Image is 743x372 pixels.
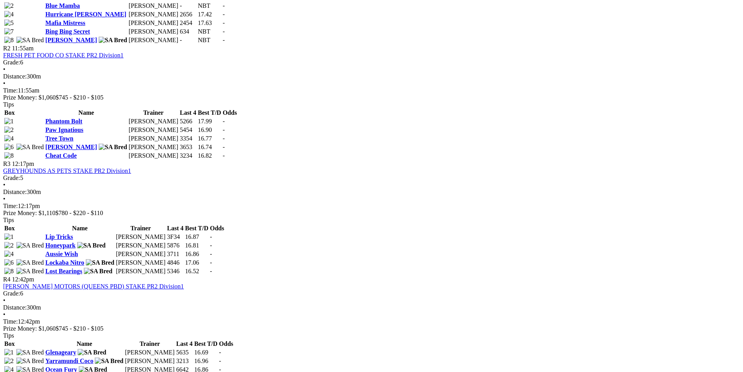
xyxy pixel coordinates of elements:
[77,242,106,249] img: SA Bred
[128,2,179,10] td: [PERSON_NAME]
[179,135,197,142] td: 3354
[210,242,212,249] span: -
[209,224,224,232] th: Odds
[3,297,5,304] span: •
[125,349,175,356] td: [PERSON_NAME]
[179,152,197,160] td: 3234
[45,259,84,266] a: Lockaba Nitro
[99,37,127,44] img: SA Bred
[12,276,34,283] span: 12:42pm
[3,59,740,66] div: 6
[16,358,44,365] img: SA Bred
[197,135,222,142] td: 16.77
[3,87,18,94] span: Time:
[3,167,131,174] a: GREYHOUNDS AS PETS STAKE PR2 Division1
[3,217,14,223] span: Tips
[3,45,11,52] span: R2
[3,276,11,283] span: R4
[210,233,212,240] span: -
[197,2,222,10] td: NBT
[179,109,197,117] th: Last 4
[3,318,18,325] span: Time:
[4,152,14,159] img: 8
[3,174,740,182] div: 5
[128,36,179,44] td: [PERSON_NAME]
[45,242,75,249] a: Honeypark
[115,242,166,249] td: [PERSON_NAME]
[128,11,179,18] td: [PERSON_NAME]
[210,259,212,266] span: -
[179,2,197,10] td: -
[128,19,179,27] td: [PERSON_NAME]
[184,267,209,275] td: 16.52
[4,144,14,151] img: 6
[45,144,97,150] a: [PERSON_NAME]
[4,251,14,258] img: 4
[45,126,83,133] a: Paw Ignatious
[3,210,740,217] div: Prize Money: $1,110
[176,340,193,348] th: Last 4
[99,144,127,151] img: SA Bred
[3,304,740,311] div: 300m
[167,233,184,241] td: 3F34
[194,349,218,356] td: 16.69
[45,28,90,35] a: Bing Bing Secret
[128,152,179,160] td: [PERSON_NAME]
[128,117,179,125] td: [PERSON_NAME]
[3,80,5,87] span: •
[45,135,73,142] a: Tree Town
[223,20,225,26] span: -
[223,2,225,9] span: -
[16,37,44,44] img: SA Bred
[4,268,14,275] img: 8
[84,268,112,275] img: SA Bred
[3,59,20,66] span: Grade:
[3,73,740,80] div: 300m
[45,2,80,9] a: Blue Mamba
[16,349,44,356] img: SA Bred
[45,20,85,26] a: Mafia Mistress
[16,268,44,275] img: SA Bred
[95,358,123,365] img: SA Bred
[4,37,14,44] img: 8
[219,349,221,356] span: -
[4,20,14,27] img: 5
[176,357,193,365] td: 3213
[4,2,14,9] img: 2
[167,242,184,249] td: 5876
[176,349,193,356] td: 5635
[16,144,44,151] img: SA Bred
[3,189,740,196] div: 300m
[197,143,222,151] td: 16.74
[179,143,197,151] td: 3653
[125,340,175,348] th: Trainer
[45,251,78,257] a: Aussie Wish
[197,28,222,36] td: NBT
[86,259,114,266] img: SA Bred
[45,109,128,117] th: Name
[115,259,166,267] td: [PERSON_NAME]
[197,109,222,117] th: Best T/D
[197,152,222,160] td: 16.82
[4,109,15,116] span: Box
[45,152,76,159] a: Cheat Code
[4,126,14,133] img: 2
[3,182,5,188] span: •
[115,224,166,232] th: Trainer
[4,242,14,249] img: 2
[115,250,166,258] td: [PERSON_NAME]
[3,66,5,73] span: •
[179,19,197,27] td: 2454
[3,189,27,195] span: Distance:
[210,268,212,274] span: -
[219,358,221,364] span: -
[3,94,740,101] div: Prize Money: $1,060
[45,37,97,43] a: [PERSON_NAME]
[179,126,197,134] td: 5454
[128,28,179,36] td: [PERSON_NAME]
[3,160,11,167] span: R3
[179,117,197,125] td: 5266
[197,117,222,125] td: 17.99
[223,11,225,18] span: -
[4,28,14,35] img: 7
